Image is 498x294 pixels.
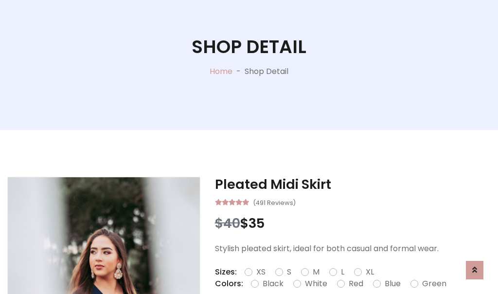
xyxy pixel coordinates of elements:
label: Green [422,278,446,290]
small: (491 Reviews) [253,196,296,208]
label: Black [263,278,284,290]
a: Home [210,66,232,77]
h1: Shop Detail [192,36,306,58]
p: Colors: [215,278,243,290]
h3: $ [215,216,491,231]
span: $40 [215,214,240,232]
h3: Pleated Midi Skirt [215,177,491,192]
label: S [287,266,291,278]
label: M [313,266,320,278]
p: Shop Detail [245,66,288,77]
span: 35 [249,214,265,232]
label: XS [256,266,266,278]
p: Stylish pleated skirt, ideal for both casual and formal wear. [215,243,491,255]
label: Red [349,278,363,290]
p: Sizes: [215,266,237,278]
p: - [232,66,245,77]
label: White [305,278,327,290]
label: L [341,266,344,278]
label: XL [366,266,374,278]
label: Blue [385,278,401,290]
